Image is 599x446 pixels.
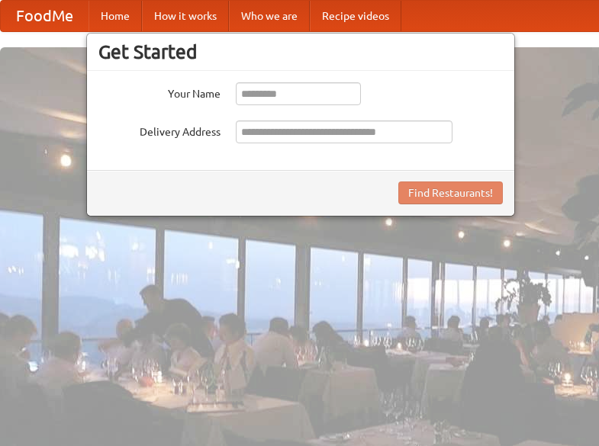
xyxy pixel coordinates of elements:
[98,40,503,63] h3: Get Started
[398,181,503,204] button: Find Restaurants!
[229,1,310,31] a: Who we are
[1,1,89,31] a: FoodMe
[98,120,221,140] label: Delivery Address
[98,82,221,101] label: Your Name
[89,1,142,31] a: Home
[142,1,229,31] a: How it works
[310,1,401,31] a: Recipe videos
